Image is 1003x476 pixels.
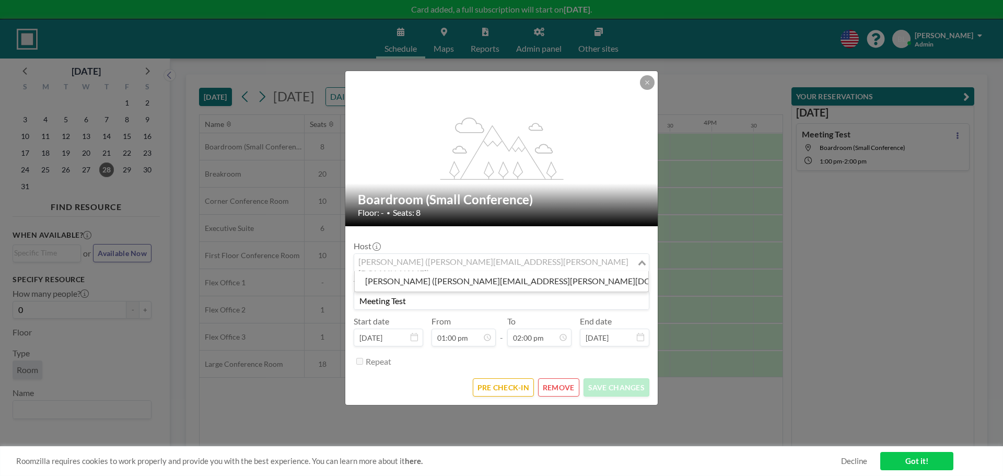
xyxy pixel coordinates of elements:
label: Title [354,278,378,289]
button: REMOVE [538,378,579,397]
input: (No title) [354,292,649,309]
button: PRE CHECK-IN [473,378,534,397]
span: Seats: 8 [393,207,421,218]
label: From [431,316,451,327]
span: • [387,209,390,217]
a: Got it! [880,452,953,470]
label: Repeat [366,356,391,367]
div: Search for option [354,254,649,272]
span: Roomzilla requires cookies to work properly and provide you with the best experience. You can lea... [16,456,841,466]
input: Search for option [355,256,636,270]
g: flex-grow: 1.2; [440,117,564,179]
label: To [507,316,516,327]
h2: Boardroom (Small Conference) [358,192,646,207]
button: SAVE CHANGES [584,378,649,397]
label: Start date [354,316,389,327]
li: [PERSON_NAME] ([PERSON_NAME][EMAIL_ADDRESS][PERSON_NAME][DOMAIN_NAME]) [355,274,648,289]
span: - [500,320,503,343]
label: Host [354,241,380,251]
span: Floor: - [358,207,384,218]
a: Decline [841,456,867,466]
label: End date [580,316,612,327]
a: here. [405,456,423,466]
